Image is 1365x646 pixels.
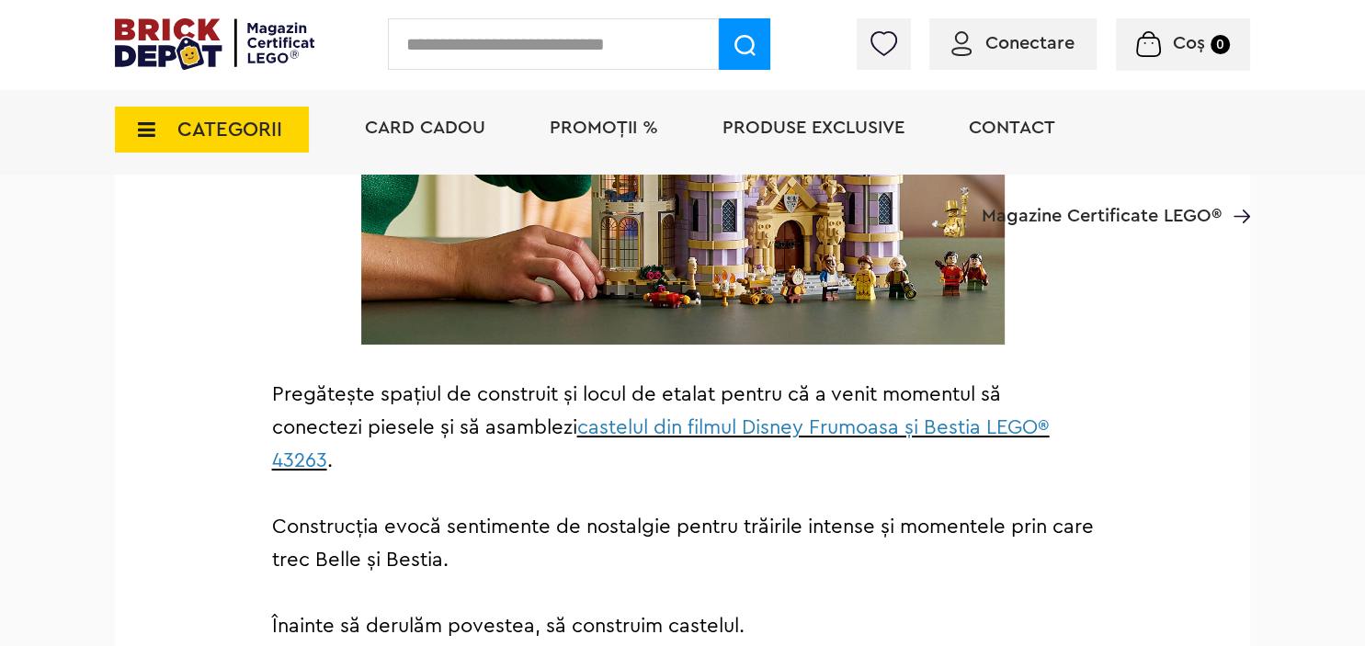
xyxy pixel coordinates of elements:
[550,119,658,137] a: PROMOȚII %
[985,34,1075,52] span: Conectare
[951,34,1075,52] a: Conectare
[982,183,1222,225] span: Magazine Certificate LEGO®
[1173,34,1205,52] span: Coș
[177,119,282,140] span: CATEGORII
[722,119,904,137] a: Produse exclusive
[969,119,1055,137] a: Contact
[1222,183,1250,201] a: Magazine Certificate LEGO®
[272,417,1050,470] a: castelul din filmul Disney Frumoasa și Bestia LEGO® 43263
[365,119,485,137] a: Card Cadou
[1211,35,1230,54] small: 0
